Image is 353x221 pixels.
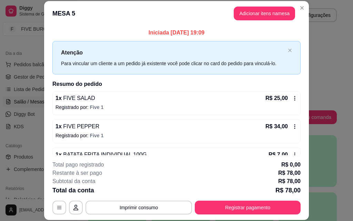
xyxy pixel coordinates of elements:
p: Iniciada [DATE] 19:09 [52,29,301,37]
p: Registrado por: [56,132,297,139]
p: R$ 7,00 [269,151,288,159]
span: Five 1 [90,133,104,138]
p: Registrado por: [56,104,297,111]
p: R$ 34,00 [265,122,288,131]
p: Total pago registrado [52,161,104,169]
p: R$ 78,00 [275,185,301,195]
button: close [288,48,292,53]
span: BATATA FRITA INDIVIDUAL 100G [62,152,147,158]
p: Restante à ser pago [52,169,102,177]
p: R$ 0,00 [281,161,301,169]
p: R$ 25,00 [265,94,288,102]
p: R$ 78,00 [278,169,301,177]
div: Para vincular um cliente a um pedido já existente você pode clicar no card do pedido para vinculá... [61,60,285,67]
p: Subtotal da conta [52,177,95,185]
span: FIVE PEPPER [62,123,99,129]
span: Five 1 [90,104,104,110]
button: Registrar pagamento [195,201,301,214]
span: FIVE SALAD [62,95,95,101]
h2: Resumo do pedido [52,80,301,88]
button: Close [296,2,307,13]
p: R$ 78,00 [278,177,301,185]
button: Adicionar itens namesa [234,7,295,20]
button: Imprimir consumo [85,201,192,214]
header: MESA 5 [44,1,309,26]
p: 1 x [56,94,95,102]
p: Atenção [61,48,285,57]
p: 1 x [56,151,147,159]
p: 1 x [56,122,99,131]
p: Total da conta [52,185,94,195]
span: close [288,48,292,52]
